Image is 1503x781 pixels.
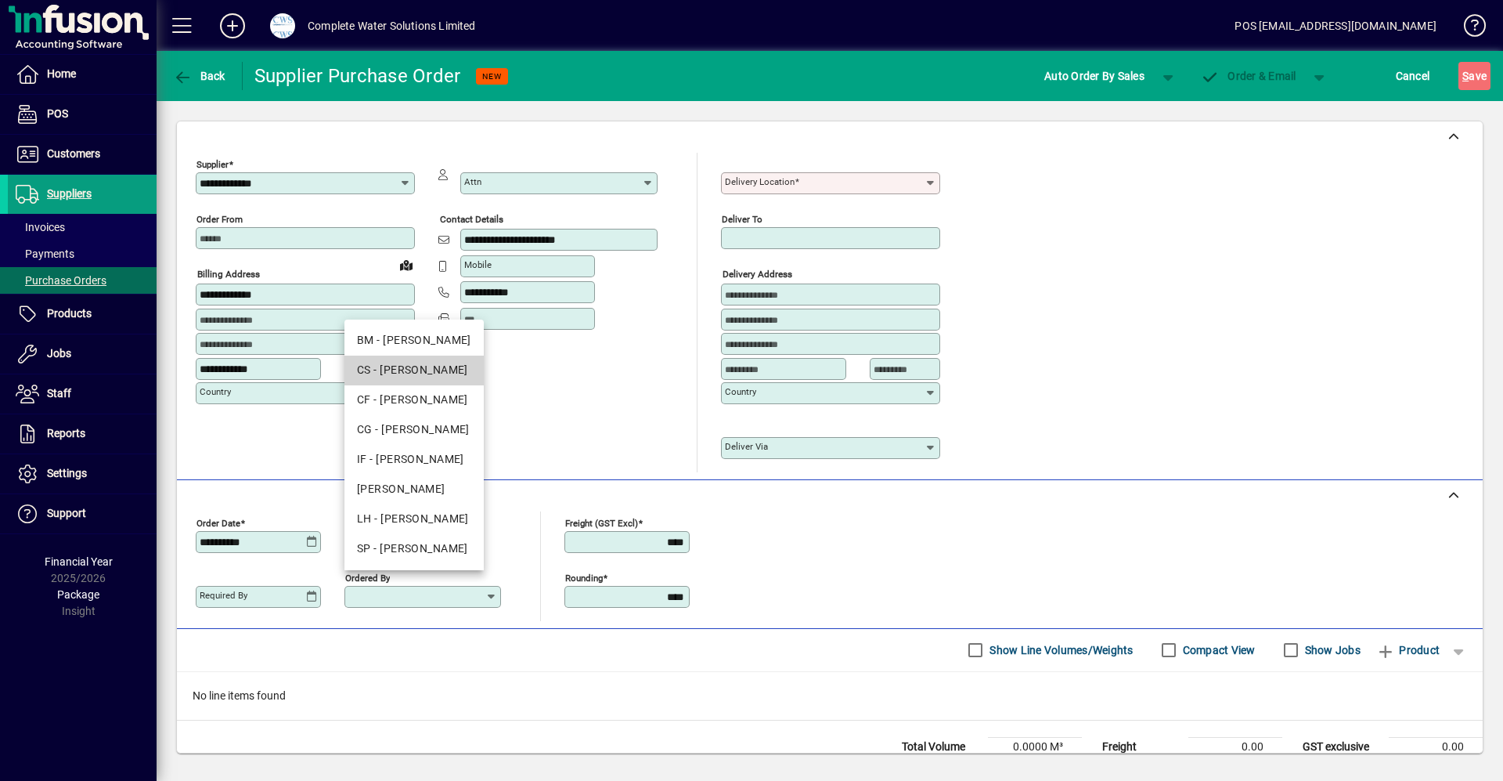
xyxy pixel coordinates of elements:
label: Show Jobs [1302,642,1361,658]
span: Customers [47,147,100,160]
div: SP - [PERSON_NAME] [357,541,471,557]
span: Support [47,507,86,519]
mat-label: Attn [464,176,481,187]
td: 0.0000 M³ [988,737,1082,756]
mat-option: CF - Clint Fry [344,385,484,415]
mat-label: Required by [200,590,247,601]
div: IF - [PERSON_NAME] [357,451,471,468]
button: Order & Email [1193,62,1304,90]
a: Invoices [8,214,157,240]
span: Payments [16,248,74,260]
div: CF - [PERSON_NAME] [357,392,471,408]
button: Profile [258,12,308,40]
mat-label: Country [200,386,231,397]
span: POS [47,107,68,120]
td: 0.00 [1188,737,1282,756]
span: Invoices [16,221,65,233]
mat-option: JB - Jeff Berkett [344,475,484,504]
button: Add [207,12,258,40]
span: S [1462,70,1469,82]
span: ave [1462,63,1487,89]
mat-label: Deliver To [722,214,762,225]
mat-option: BM - Blair McFarlane [344,326,484,356]
div: Supplier Purchase Order [254,63,461,89]
span: Products [47,307,92,320]
div: POS [EMAIL_ADDRESS][DOMAIN_NAME] [1234,13,1436,38]
div: BM - [PERSON_NAME] [357,332,471,349]
mat-option: IF - Ian Fry [344,445,484,475]
a: Purchase Orders [8,267,157,294]
span: Order & Email [1201,70,1296,82]
mat-label: Mobile [464,259,492,270]
mat-label: Country [725,386,756,397]
span: NEW [482,71,502,81]
td: Total Volume [894,737,988,756]
button: Product [1368,636,1447,664]
span: Reports [47,427,85,439]
mat-option: SP - Steve Pegg [344,534,484,564]
mat-option: CG - Crystal Gaiger [344,415,484,445]
span: Jobs [47,347,71,360]
app-page-header-button: Back [157,62,243,90]
span: Auto Order By Sales [1044,63,1144,89]
div: CS - [PERSON_NAME] [357,362,471,378]
span: Home [47,67,76,80]
a: POS [8,95,157,134]
span: Cancel [1396,63,1430,89]
mat-label: Order date [196,517,240,528]
button: Auto Order By Sales [1036,62,1152,90]
a: Staff [8,374,157,414]
mat-option: LH - Liam Hendren [344,504,484,534]
span: Financial Year [45,555,113,568]
td: 0.00 [1389,737,1483,756]
a: Payments [8,240,157,267]
div: [PERSON_NAME] [357,481,471,497]
a: Products [8,295,157,334]
div: Complete Water Solutions Limited [308,13,476,38]
td: GST exclusive [1295,737,1389,756]
label: Compact View [1180,642,1256,658]
button: Save [1458,62,1490,90]
a: View on map [394,252,419,277]
div: No line items found [177,672,1483,720]
mat-label: Supplier [196,159,229,170]
mat-label: Deliver via [725,441,768,452]
mat-label: Freight (GST excl) [565,517,638,528]
mat-option: CS - Carl Sladen [344,356,484,385]
button: Cancel [1392,62,1434,90]
span: Purchase Orders [16,274,106,287]
span: Suppliers [47,187,92,200]
span: Product [1376,638,1440,663]
label: Show Line Volumes/Weights [986,642,1133,658]
span: Staff [47,387,71,400]
span: Package [57,588,99,601]
a: Settings [8,454,157,494]
a: Jobs [8,334,157,374]
td: Freight [1094,737,1188,756]
a: Reports [8,414,157,454]
div: LH - [PERSON_NAME] [357,511,471,527]
mat-label: Delivery Location [725,176,795,187]
a: Customers [8,135,157,174]
a: Support [8,494,157,533]
div: CG - [PERSON_NAME] [357,421,471,438]
a: Knowledge Base [1452,3,1483,54]
button: Back [169,62,229,90]
mat-label: Order from [196,214,243,225]
a: Home [8,55,157,94]
mat-label: Ordered by [345,572,390,583]
span: Settings [47,467,87,479]
mat-label: Rounding [565,572,603,583]
span: Back [173,70,225,82]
